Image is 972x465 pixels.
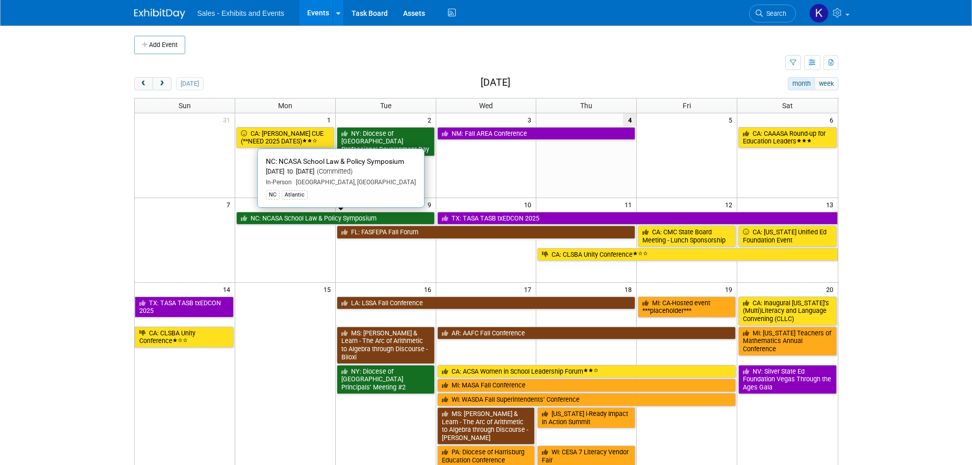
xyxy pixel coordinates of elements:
a: TX: TASA TASB txEDCON 2025 [437,212,838,225]
a: FL: FASFEPA Fall Forum [337,226,636,239]
span: Sat [782,102,793,110]
a: CA: [US_STATE] Unified Ed Foundation Event [738,226,836,247]
a: CA: [PERSON_NAME] CUE (**NEED 2025 DATES) [236,127,334,148]
a: LA: LSSA Fall Conference [337,297,636,310]
span: 7 [226,198,235,211]
a: CA: CLSBA Unity Conference [135,327,234,348]
span: Search [763,10,786,17]
a: WI: WASDA Fall Superintendents’ Conference [437,393,736,406]
span: 17 [523,283,536,296]
button: next [153,77,171,90]
a: NY: Diocese of [GEOGRAPHIC_DATA] Principals’ Meeting #2 [337,365,435,394]
span: Wed [479,102,493,110]
a: NY: Diocese of [GEOGRAPHIC_DATA] Professional Development Day [337,127,435,156]
span: 14 [222,283,235,296]
span: Mon [278,102,292,110]
span: 1 [326,113,335,126]
a: MS: [PERSON_NAME] & Learn - The Arc of Arithmetic to Algebra through Discourse - [PERSON_NAME] [437,407,535,445]
button: [DATE] [176,77,203,90]
span: 31 [222,113,235,126]
span: 5 [728,113,737,126]
span: Tue [380,102,391,110]
a: CA: ACSA Women in School Leadership Forum [437,365,736,378]
a: MI: [US_STATE] Teachers of Mathematics Annual Conference [738,327,836,356]
h2: [DATE] [481,77,510,88]
a: AR: AAFC Fall Conference [437,327,736,340]
span: Thu [580,102,592,110]
a: CA: CLSBA Unity Conference [537,248,837,261]
span: 13 [825,198,838,211]
span: NC: NCASA School Law & Policy Symposium [266,157,404,165]
span: 18 [624,283,636,296]
button: month [788,77,815,90]
span: 15 [322,283,335,296]
span: (Committed) [314,167,353,175]
span: Sun [179,102,191,110]
a: CA: Inaugural [US_STATE]’s (Multi)Literacy and Language Convening (CLLC) [738,297,836,326]
span: In-Person [266,179,292,186]
img: Kara Haven [809,4,829,23]
span: 10 [523,198,536,211]
a: MI: CA-Hosted event ***placeholder*** [638,297,736,317]
a: MS: [PERSON_NAME] & Learn - The Arc of Arithmetic to Algebra through Discourse - Biloxi [337,327,435,364]
div: [DATE] to [DATE] [266,167,416,176]
a: TX: TASA TASB txEDCON 2025 [135,297,234,317]
span: 12 [724,198,737,211]
span: Sales - Exhibits and Events [197,9,284,17]
span: 9 [427,198,436,211]
div: Atlantic [282,190,308,200]
a: Search [749,5,796,22]
span: 4 [623,113,636,126]
button: week [814,77,838,90]
div: NC [266,190,280,200]
span: 3 [527,113,536,126]
span: [GEOGRAPHIC_DATA], [GEOGRAPHIC_DATA] [292,179,416,186]
span: 16 [423,283,436,296]
a: [US_STATE] i-Ready Impact in Action Summit [537,407,635,428]
span: 19 [724,283,737,296]
span: 11 [624,198,636,211]
span: 20 [825,283,838,296]
button: Add Event [134,36,185,54]
a: CA: CMC State Board Meeting - Lunch Sponsorship [638,226,736,247]
span: 6 [829,113,838,126]
a: MI: MASA Fall Conference [437,379,736,392]
button: prev [134,77,153,90]
span: Fri [683,102,691,110]
a: CA: CAAASA Round-up for Education Leaders [738,127,836,148]
a: NC: NCASA School Law & Policy Symposium [236,212,435,225]
a: NV: Silver State Ed Foundation Vegas Through the Ages Gala [738,365,836,394]
span: 2 [427,113,436,126]
img: ExhibitDay [134,9,185,19]
a: NM: Fall AREA Conference [437,127,636,140]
